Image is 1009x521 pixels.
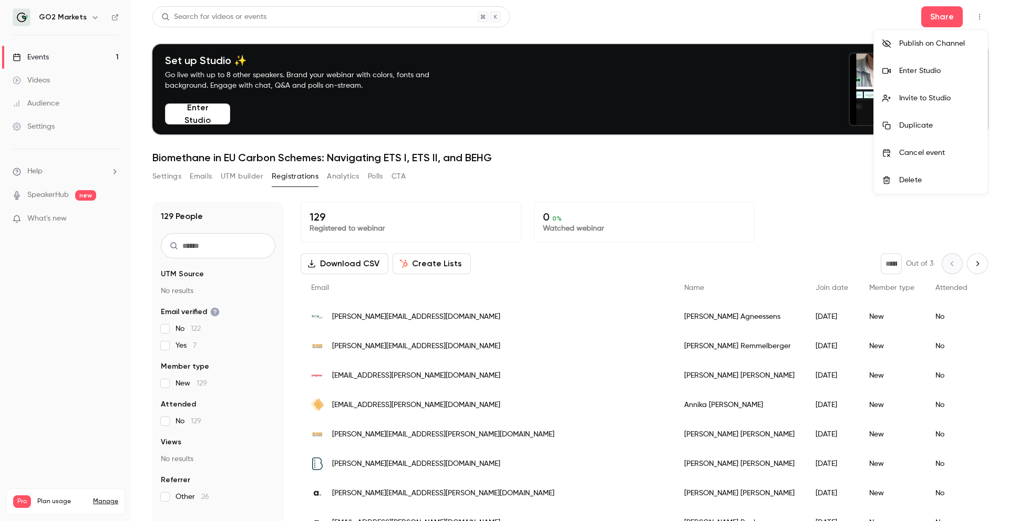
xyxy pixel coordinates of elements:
div: Enter Studio [899,66,979,76]
div: Cancel event [899,148,979,158]
div: Delete [899,175,979,185]
div: Publish on Channel [899,38,979,49]
div: Duplicate [899,120,979,131]
div: Invite to Studio [899,93,979,103]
